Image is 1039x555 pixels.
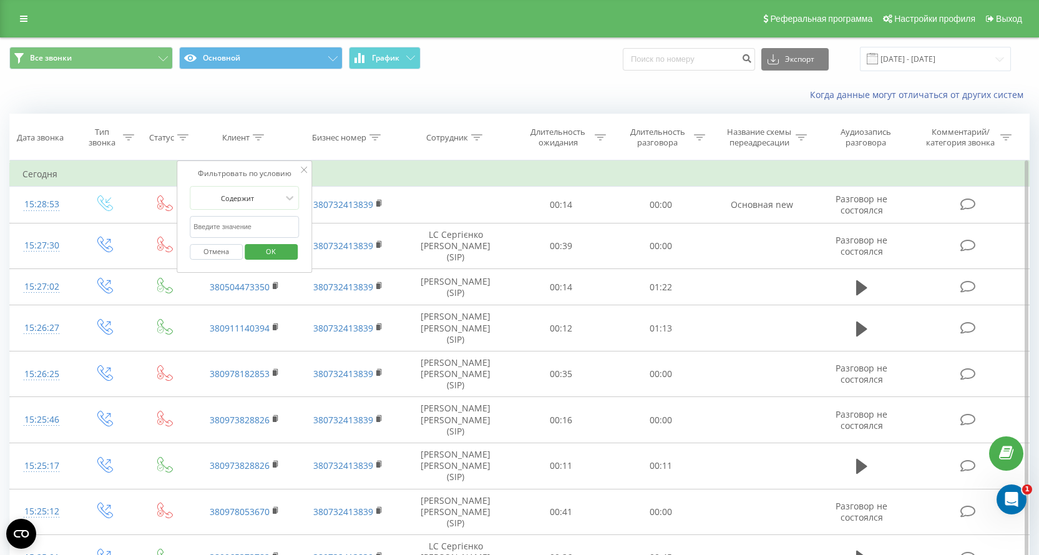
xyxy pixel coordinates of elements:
[22,408,61,432] div: 15:25:46
[210,414,270,426] a: 380973828826
[22,275,61,299] div: 15:27:02
[511,443,611,489] td: 00:11
[179,47,343,69] button: Основной
[710,187,814,223] td: Основная new
[623,48,755,71] input: Поиск по номеру
[810,89,1030,101] a: Когда данные могут отличаться от других систем
[624,127,691,148] div: Длительность разговора
[210,281,270,293] a: 380504473350
[313,199,373,210] a: 380732413839
[400,443,512,489] td: [PERSON_NAME] [PERSON_NAME] (SIP)
[894,14,975,24] span: Настройки профиля
[611,269,711,305] td: 01:22
[511,305,611,351] td: 00:12
[611,223,711,269] td: 00:00
[9,47,173,69] button: Все звонки
[611,489,711,535] td: 00:00
[313,240,373,252] a: 380732413839
[210,506,270,518] a: 380978053670
[525,127,592,148] div: Длительность ожидания
[400,397,512,443] td: [PERSON_NAME] [PERSON_NAME] (SIP)
[400,269,512,305] td: [PERSON_NAME] (SIP)
[84,127,119,148] div: Тип звонка
[30,53,72,63] span: Все звонки
[245,244,298,260] button: OK
[400,489,512,535] td: [PERSON_NAME] [PERSON_NAME] (SIP)
[349,47,421,69] button: График
[313,368,373,380] a: 380732413839
[1022,484,1032,494] span: 1
[210,459,270,471] a: 380973828826
[611,187,711,223] td: 00:00
[726,127,793,148] div: Название схемы переадресации
[312,132,366,143] div: Бизнес номер
[511,397,611,443] td: 00:16
[313,281,373,293] a: 380732413839
[836,408,887,431] span: Разговор не состоялся
[826,127,907,148] div: Аудиозапись разговора
[222,132,250,143] div: Клиент
[22,192,61,217] div: 15:28:53
[313,506,373,518] a: 380732413839
[22,233,61,258] div: 15:27:30
[210,368,270,380] a: 380978182853
[22,316,61,340] div: 15:26:27
[190,244,243,260] button: Отмена
[400,351,512,397] td: [PERSON_NAME] [PERSON_NAME] (SIP)
[997,484,1027,514] iframe: Intercom live chat
[190,216,300,238] input: Введите значение
[836,362,887,385] span: Разговор не состоялся
[10,162,1030,187] td: Сегодня
[611,443,711,489] td: 00:11
[17,132,64,143] div: Дата звонка
[22,454,61,478] div: 15:25:17
[6,519,36,549] button: Open CMP widget
[511,223,611,269] td: 00:39
[924,127,997,148] div: Комментарий/категория звонка
[149,132,174,143] div: Статус
[313,414,373,426] a: 380732413839
[22,362,61,386] div: 15:26:25
[836,500,887,523] span: Разговор не состоялся
[836,193,887,216] span: Разговор не состоялся
[313,459,373,471] a: 380732413839
[210,322,270,334] a: 380911140394
[511,489,611,535] td: 00:41
[313,322,373,334] a: 380732413839
[426,132,468,143] div: Сотрудник
[253,242,288,261] span: OK
[511,269,611,305] td: 00:14
[400,305,512,351] td: [PERSON_NAME] [PERSON_NAME] (SIP)
[611,351,711,397] td: 00:00
[611,305,711,351] td: 01:13
[22,499,61,524] div: 15:25:12
[190,167,300,180] div: Фильтровать по условию
[372,54,399,62] span: График
[996,14,1022,24] span: Выход
[611,397,711,443] td: 00:00
[511,187,611,223] td: 00:14
[836,234,887,257] span: Разговор не состоялся
[511,351,611,397] td: 00:35
[761,48,829,71] button: Экспорт
[400,223,512,269] td: LC Сергієнко [PERSON_NAME] (SIP)
[770,14,872,24] span: Реферальная программа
